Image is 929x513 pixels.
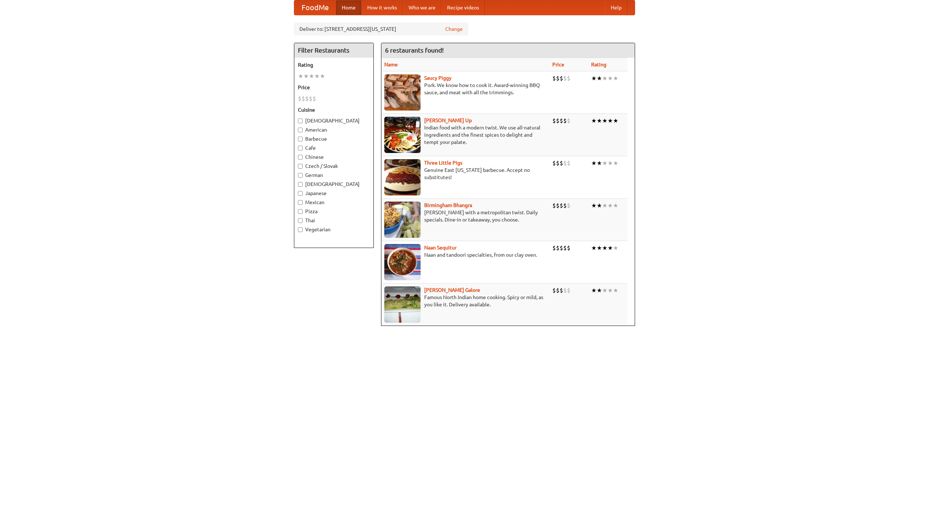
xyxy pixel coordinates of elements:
[613,117,618,125] li: ★
[298,190,370,197] label: Japanese
[361,0,403,15] a: How it works
[552,202,556,210] li: $
[560,74,563,82] li: $
[607,117,613,125] li: ★
[298,128,303,132] input: American
[384,244,421,280] img: naansequitur.jpg
[424,75,451,81] b: Saucy Piggy
[305,95,309,103] li: $
[552,117,556,125] li: $
[563,286,567,294] li: $
[294,22,468,36] div: Deliver to: [STREET_ADDRESS][US_STATE]
[298,173,303,178] input: German
[605,0,627,15] a: Help
[298,95,302,103] li: $
[298,119,303,123] input: [DEMOGRAPHIC_DATA]
[602,74,607,82] li: ★
[298,208,370,215] label: Pizza
[607,202,613,210] li: ★
[563,244,567,252] li: $
[298,227,303,232] input: Vegetarian
[567,202,570,210] li: $
[613,286,618,294] li: ★
[298,191,303,196] input: Japanese
[384,159,421,195] img: littlepigs.jpg
[597,117,602,125] li: ★
[424,245,457,251] a: Naan Sequitur
[303,72,309,80] li: ★
[309,95,312,103] li: $
[602,286,607,294] li: ★
[613,202,618,210] li: ★
[602,202,607,210] li: ★
[298,72,303,80] li: ★
[298,218,303,223] input: Thai
[597,74,602,82] li: ★
[597,159,602,167] li: ★
[298,164,303,169] input: Czech / Slovak
[602,117,607,125] li: ★
[602,159,607,167] li: ★
[298,135,370,142] label: Barbecue
[560,244,563,252] li: $
[591,159,597,167] li: ★
[384,124,547,146] p: Indian food with a modern twist. We use all-natural ingredients and the finest spices to delight ...
[567,159,570,167] li: $
[294,0,336,15] a: FoodMe
[591,202,597,210] li: ★
[384,294,547,308] p: Famous North Indian home cooking. Spicy or mild, as you like it. Delivery available.
[298,106,370,113] h5: Cuisine
[298,199,370,206] label: Mexican
[424,287,480,293] a: [PERSON_NAME] Galore
[563,74,567,82] li: $
[298,182,303,187] input: [DEMOGRAPHIC_DATA]
[602,244,607,252] li: ★
[567,117,570,125] li: $
[552,159,556,167] li: $
[298,181,370,188] label: [DEMOGRAPHIC_DATA]
[298,226,370,233] label: Vegetarian
[298,126,370,133] label: American
[309,72,314,80] li: ★
[563,117,567,125] li: $
[567,74,570,82] li: $
[556,244,560,252] li: $
[384,117,421,153] img: curryup.jpg
[424,117,472,123] b: [PERSON_NAME] Up
[298,209,303,214] input: Pizza
[552,244,556,252] li: $
[384,74,421,111] img: saucy.jpg
[384,166,547,181] p: Genuine East [US_STATE] barbecue. Accept no substitutes!
[384,202,421,238] img: bhangra.jpg
[591,286,597,294] li: ★
[552,62,564,67] a: Price
[613,244,618,252] li: ★
[314,72,320,80] li: ★
[613,74,618,82] li: ★
[294,43,373,58] h4: Filter Restaurants
[424,202,472,208] b: Birmingham Bhangra
[567,244,570,252] li: $
[298,84,370,91] h5: Price
[424,160,462,166] a: Three Little Pigs
[560,202,563,210] li: $
[597,286,602,294] li: ★
[298,137,303,141] input: Barbecue
[597,202,602,210] li: ★
[560,159,563,167] li: $
[298,146,303,150] input: Cafe
[384,251,547,258] p: Naan and tandoori specialties, from our clay oven.
[607,74,613,82] li: ★
[336,0,361,15] a: Home
[298,144,370,152] label: Cafe
[445,25,463,33] a: Change
[403,0,441,15] a: Who we are
[298,153,370,161] label: Chinese
[298,61,370,69] h5: Rating
[607,244,613,252] li: ★
[298,171,370,179] label: German
[552,286,556,294] li: $
[384,62,398,67] a: Name
[560,117,563,125] li: $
